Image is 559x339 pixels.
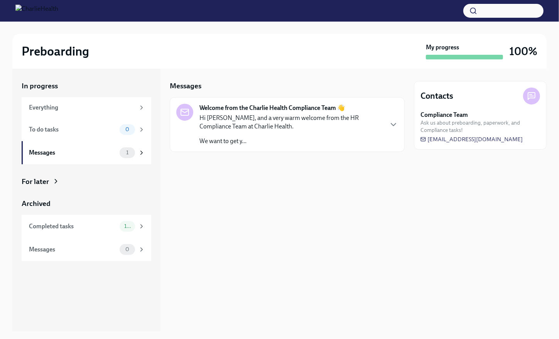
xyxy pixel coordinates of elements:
[29,245,117,254] div: Messages
[122,150,133,155] span: 1
[421,111,468,119] strong: Compliance Team
[199,114,383,131] p: Hi [PERSON_NAME], and a very warm welcome from the HR Compliance Team at Charlie Health.
[421,90,453,102] h4: Contacts
[421,135,523,143] a: [EMAIL_ADDRESS][DOMAIN_NAME]
[170,81,201,91] h5: Messages
[22,44,89,59] h2: Preboarding
[22,215,151,238] a: Completed tasks10
[199,137,383,145] p: We want to get y...
[421,119,540,134] span: Ask us about preboarding, paperwork, and Compliance tasks!
[22,177,49,187] div: For later
[121,246,134,252] span: 0
[29,148,117,157] div: Messages
[199,104,345,112] strong: Welcome from the Charlie Health Compliance Team 👋
[22,238,151,261] a: Messages0
[29,125,117,134] div: To do tasks
[22,177,151,187] a: For later
[22,97,151,118] a: Everything
[120,223,135,229] span: 10
[29,222,117,231] div: Completed tasks
[15,5,58,17] img: CharlieHealth
[22,118,151,141] a: To do tasks0
[29,103,135,112] div: Everything
[121,126,134,132] span: 0
[22,199,151,209] a: Archived
[22,81,151,91] a: In progress
[426,43,459,52] strong: My progress
[22,141,151,164] a: Messages1
[509,44,537,58] h3: 100%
